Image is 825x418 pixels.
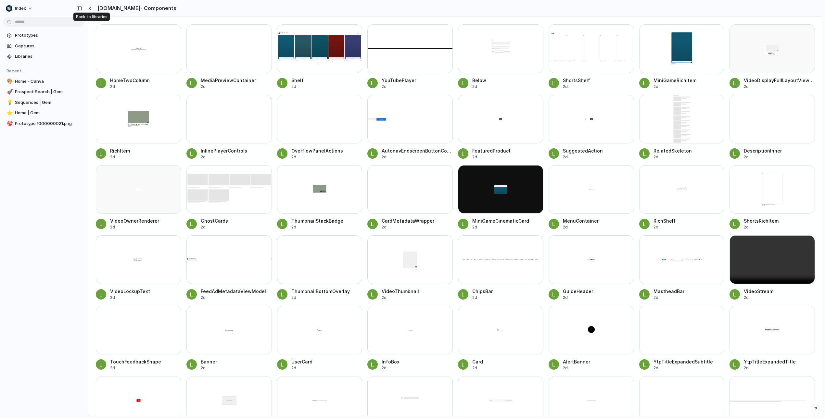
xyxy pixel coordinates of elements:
div: Shelf [291,77,304,84]
div: VideoStream [744,288,773,295]
div: 2d [291,365,312,371]
span: Libraries [15,53,82,60]
div: 2d [110,295,150,301]
a: ⭐Home | Gem [3,108,84,118]
span: Sequences | Gem [15,99,82,106]
div: 2d [110,154,130,160]
div: ⭐ [7,109,11,117]
div: 2d [382,295,419,301]
div: 2d [654,295,684,301]
div: 2d [291,154,343,160]
div: CardMetadataWrapper [382,217,434,224]
div: SuggestedAction [563,147,603,154]
span: Prototypes [15,32,82,39]
button: 🎯 [6,120,12,127]
div: 2d [744,295,773,301]
div: 2d [382,84,416,90]
div: 🎨 [7,78,11,85]
div: 2d [563,365,590,371]
div: RichShelf [654,217,676,224]
div: 2d [563,224,599,230]
a: 🎨Home - Canva [3,77,84,86]
a: 🎯Prototype 1000000021.png [3,119,84,129]
div: VideoOwnerRenderer [110,217,159,224]
span: Recent [6,68,21,73]
button: ⭐ [6,110,12,116]
div: 2d [110,84,150,90]
a: 🚀Prospect Search | Gem [3,87,84,97]
div: InlinePlayerControls [201,147,247,154]
div: MastheadBar [654,288,684,295]
div: 2d [201,84,256,90]
div: 2d [744,154,782,160]
div: 2d [654,224,676,230]
div: VideoLockupText [110,288,150,295]
div: ShortsShelf [563,77,590,84]
div: AlertBanner [563,358,590,365]
div: 2d [472,84,486,90]
div: MenuContainer [563,217,599,224]
div: 2d [744,84,815,90]
div: VideoDisplayFullLayoutViewModel [744,77,815,84]
div: 2d [472,154,511,160]
div: Banner [201,358,217,365]
div: 2d [201,154,247,160]
div: MediaPreviewContainer [201,77,256,84]
div: GuideHeader [563,288,593,295]
div: 2d [201,365,217,371]
div: Card [472,358,483,365]
div: 2d [563,84,590,90]
div: Below [472,77,486,84]
div: 2d [110,224,159,230]
a: Captures [3,41,84,51]
div: 2d [654,84,696,90]
div: ThumbnailStackBadge [291,217,343,224]
div: 2d [291,295,350,301]
div: RichItem [110,147,130,154]
div: 2d [654,365,713,371]
div: 2d [110,365,161,371]
div: 🚀 [7,88,11,96]
div: OverflowPanelActions [291,147,343,154]
div: 2d [382,224,434,230]
button: Index [3,3,36,14]
div: AutonavEndscreenButtonContainer [382,147,453,154]
button: 🚀 [6,89,12,95]
div: 2d [472,365,483,371]
span: Prototype 1000000021.png [15,120,82,127]
div: FeaturedProduct [472,147,511,154]
a: Libraries [3,52,84,61]
div: InfoBox [382,358,400,365]
div: VideoThumbnail [382,288,419,295]
div: Back to libraries [73,13,110,21]
div: HomeTwoColumn [110,77,150,84]
div: ChipsBar [472,288,493,295]
div: UserCard [291,358,312,365]
div: 2d [201,295,266,301]
h2: [DOMAIN_NAME] - Components [95,4,176,12]
button: 💡 [6,99,12,106]
div: 💡 [7,99,11,106]
div: 2d [563,295,593,301]
div: TouchFeedbackShape [110,358,161,365]
div: 2d [563,154,603,160]
div: MiniGameCinematicCard [472,217,529,224]
div: MiniGameRichItem [654,77,696,84]
div: ShortsRichItem [744,217,779,224]
div: YtpTitleExpandedSubtitle [654,358,713,365]
div: YouTubePlayer [382,77,416,84]
div: 2d [291,84,304,90]
div: 2d [201,224,228,230]
span: Index [15,5,26,12]
span: Prospect Search | Gem [15,89,82,95]
div: 🎯 [7,120,11,127]
span: Home - Canva [15,78,82,85]
span: Home | Gem [15,110,82,116]
button: 🎨 [6,78,12,85]
div: RelatedSkeleton [654,147,692,154]
div: 2d [382,154,453,160]
div: GhostCards [201,217,228,224]
div: 2d [291,224,343,230]
div: ThumbnailBottomOverlay [291,288,350,295]
a: 💡Sequences | Gem [3,98,84,107]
